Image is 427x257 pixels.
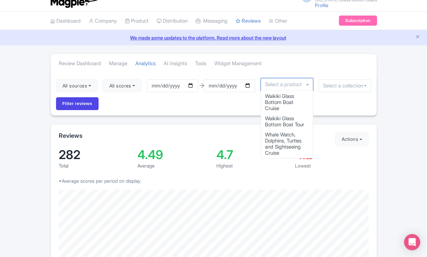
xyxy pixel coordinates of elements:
[261,113,313,130] div: Waikiki Glass Bottom Boat Tour
[157,12,188,30] a: Distribution
[295,162,369,169] div: Lowest
[4,34,423,41] a: We made some updates to the platform. Read more about the new layout
[339,16,377,26] a: Subscription
[125,12,149,30] a: Product
[323,83,367,89] input: Select a collection
[335,132,369,146] button: Actions
[404,234,420,250] div: Open Intercom Messenger
[89,12,117,30] a: Company
[135,54,156,73] a: Analytics
[261,130,313,158] div: Whale Watch, Dolphins, Turtles and Sightseeing Cruise
[59,162,132,169] div: Total
[164,54,187,73] a: AI Insights
[415,33,420,41] button: Close announcement
[50,12,81,30] a: Dashboard
[56,79,98,93] button: All sources
[137,162,211,169] div: Average
[109,54,127,73] a: Manage
[261,91,313,113] div: Waikiki Glass Bottom Boat Cruise
[137,149,211,161] div: 4.49
[236,12,261,30] a: Reviews
[269,12,287,30] a: Other
[214,54,262,73] a: Widget Management
[216,149,290,161] div: 4.7
[315,2,328,8] a: Profile
[56,97,99,110] input: Filter reviews
[59,132,82,139] h2: Reviews
[103,79,142,93] button: All scores
[265,81,305,87] input: Select a product
[295,149,369,161] div: 4.2
[195,54,206,73] a: Tools
[59,54,101,73] a: Review Dashboard
[196,12,228,30] a: Messaging
[59,177,369,184] p: *Average scores per period on display
[216,162,290,169] div: Highest
[59,149,132,161] div: 282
